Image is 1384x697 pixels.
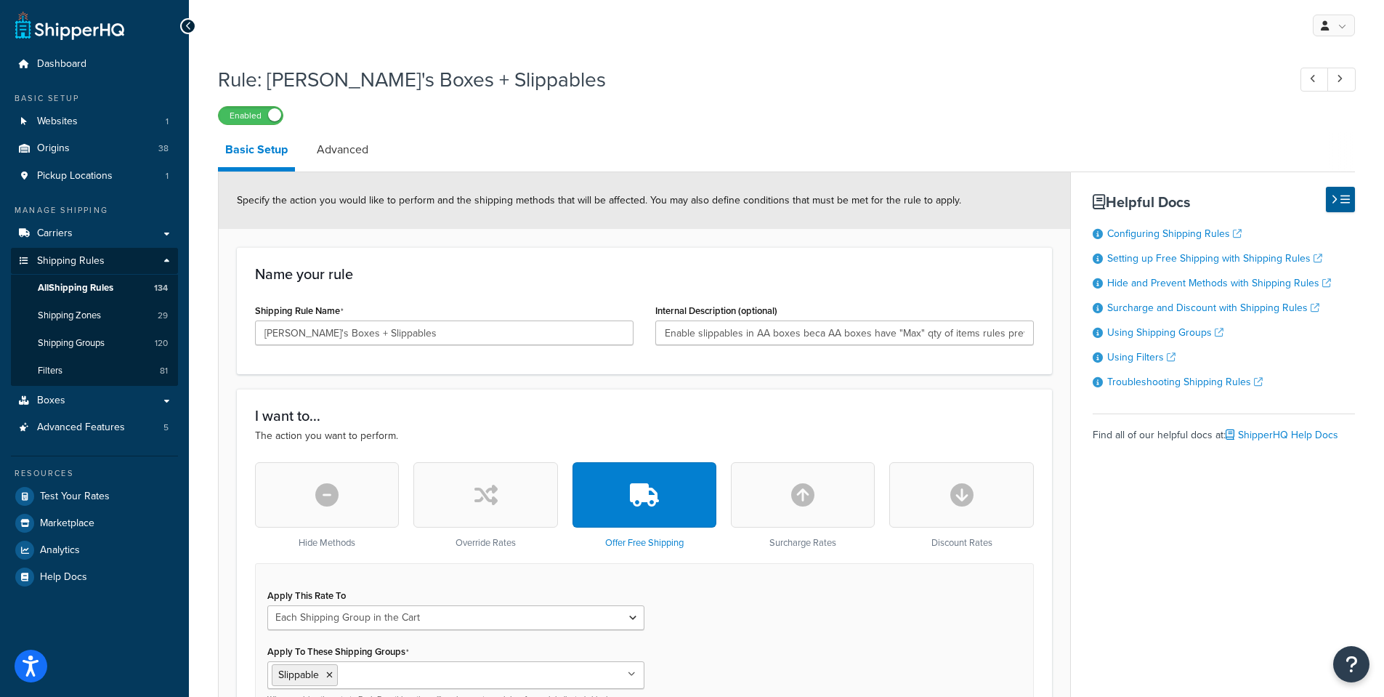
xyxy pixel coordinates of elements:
[11,275,178,302] a: AllShipping Rules134
[11,51,178,78] a: Dashboard
[38,365,62,377] span: Filters
[40,544,80,557] span: Analytics
[11,204,178,217] div: Manage Shipping
[309,132,376,167] a: Advanced
[1107,275,1331,291] a: Hide and Prevent Methods with Shipping Rules
[255,305,344,317] label: Shipping Rule Name
[255,428,1034,444] p: The action you want to perform.
[11,108,178,135] li: Websites
[11,564,178,590] a: Help Docs
[218,65,1274,94] h1: Rule: [PERSON_NAME]'s Boxes + Slippables
[40,491,110,503] span: Test Your Rates
[11,387,178,414] a: Boxes
[218,132,295,172] a: Basic Setup
[11,414,178,441] li: Advanced Features
[255,462,399,549] div: Hide Methods
[11,135,178,162] li: Origins
[237,193,961,208] span: Specify the action you would like to perform and the shipping methods that will be affected. You ...
[1107,226,1242,241] a: Configuring Shipping Rules
[255,408,1034,424] h3: I want to...
[11,248,178,275] a: Shipping Rules
[1333,646,1369,682] button: Open Resource Center
[154,282,168,294] span: 134
[158,310,168,322] span: 29
[160,365,168,377] span: 81
[158,142,169,155] span: 38
[166,170,169,182] span: 1
[37,170,113,182] span: Pickup Locations
[1093,414,1355,446] div: Find all of our helpful docs at:
[11,483,178,509] a: Test Your Rates
[37,395,65,407] span: Boxes
[155,337,168,350] span: 120
[40,571,87,584] span: Help Docs
[11,510,178,536] a: Marketplace
[11,135,178,162] a: Origins38
[219,107,283,124] label: Enabled
[278,667,319,682] span: Slippable
[37,142,70,155] span: Origins
[1107,374,1263,390] a: Troubleshooting Shipping Rules
[572,462,716,549] div: Offer Free Shipping
[38,282,113,294] span: All Shipping Rules
[37,255,105,267] span: Shipping Rules
[11,163,178,190] li: Pickup Locations
[267,646,409,658] label: Apply To These Shipping Groups
[1226,427,1338,443] a: ShipperHQ Help Docs
[40,517,94,530] span: Marketplace
[655,305,777,316] label: Internal Description (optional)
[37,227,73,240] span: Carriers
[11,302,178,329] li: Shipping Zones
[1326,187,1355,212] button: Hide Help Docs
[1107,350,1175,365] a: Using Filters
[1300,68,1329,92] a: Previous Record
[166,116,169,128] span: 1
[38,310,101,322] span: Shipping Zones
[11,358,178,384] li: Filters
[37,422,125,434] span: Advanced Features
[1093,194,1355,210] h3: Helpful Docs
[11,414,178,441] a: Advanced Features5
[731,462,875,549] div: Surcharge Rates
[11,467,178,480] div: Resources
[11,92,178,105] div: Basic Setup
[11,537,178,563] a: Analytics
[163,422,169,434] span: 5
[11,330,178,357] li: Shipping Groups
[413,462,557,549] div: Override Rates
[37,116,78,128] span: Websites
[37,58,86,70] span: Dashboard
[1107,325,1223,340] a: Using Shipping Groups
[255,266,1034,282] h3: Name your rule
[267,590,346,601] label: Apply This Rate To
[11,108,178,135] a: Websites1
[1327,68,1356,92] a: Next Record
[11,220,178,247] a: Carriers
[11,330,178,357] a: Shipping Groups120
[38,337,105,350] span: Shipping Groups
[11,302,178,329] a: Shipping Zones29
[11,163,178,190] a: Pickup Locations1
[1107,300,1319,315] a: Surcharge and Discount with Shipping Rules
[11,248,178,386] li: Shipping Rules
[1107,251,1322,266] a: Setting up Free Shipping with Shipping Rules
[11,358,178,384] a: Filters81
[889,462,1033,549] div: Discount Rates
